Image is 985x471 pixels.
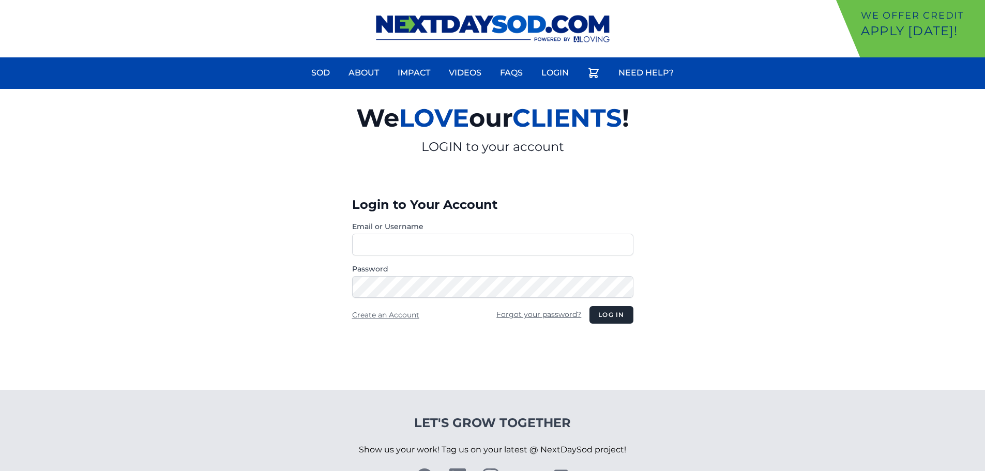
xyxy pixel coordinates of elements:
a: Sod [305,60,336,85]
a: Impact [391,60,436,85]
p: We offer Credit [861,8,981,23]
a: Forgot your password? [496,310,581,319]
span: LOVE [399,103,469,133]
h3: Login to Your Account [352,196,633,213]
h2: We our ! [236,97,749,139]
p: Apply [DATE]! [861,23,981,39]
p: LOGIN to your account [236,139,749,155]
a: FAQs [494,60,529,85]
a: Need Help? [612,60,680,85]
p: Show us your work! Tag us on your latest @ NextDaySod project! [359,431,626,468]
h4: Let's Grow Together [359,415,626,431]
a: Login [535,60,575,85]
span: CLIENTS [512,103,622,133]
label: Password [352,264,633,274]
a: Videos [443,60,488,85]
button: Log in [589,306,633,324]
label: Email or Username [352,221,633,232]
a: About [342,60,385,85]
a: Create an Account [352,310,419,320]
